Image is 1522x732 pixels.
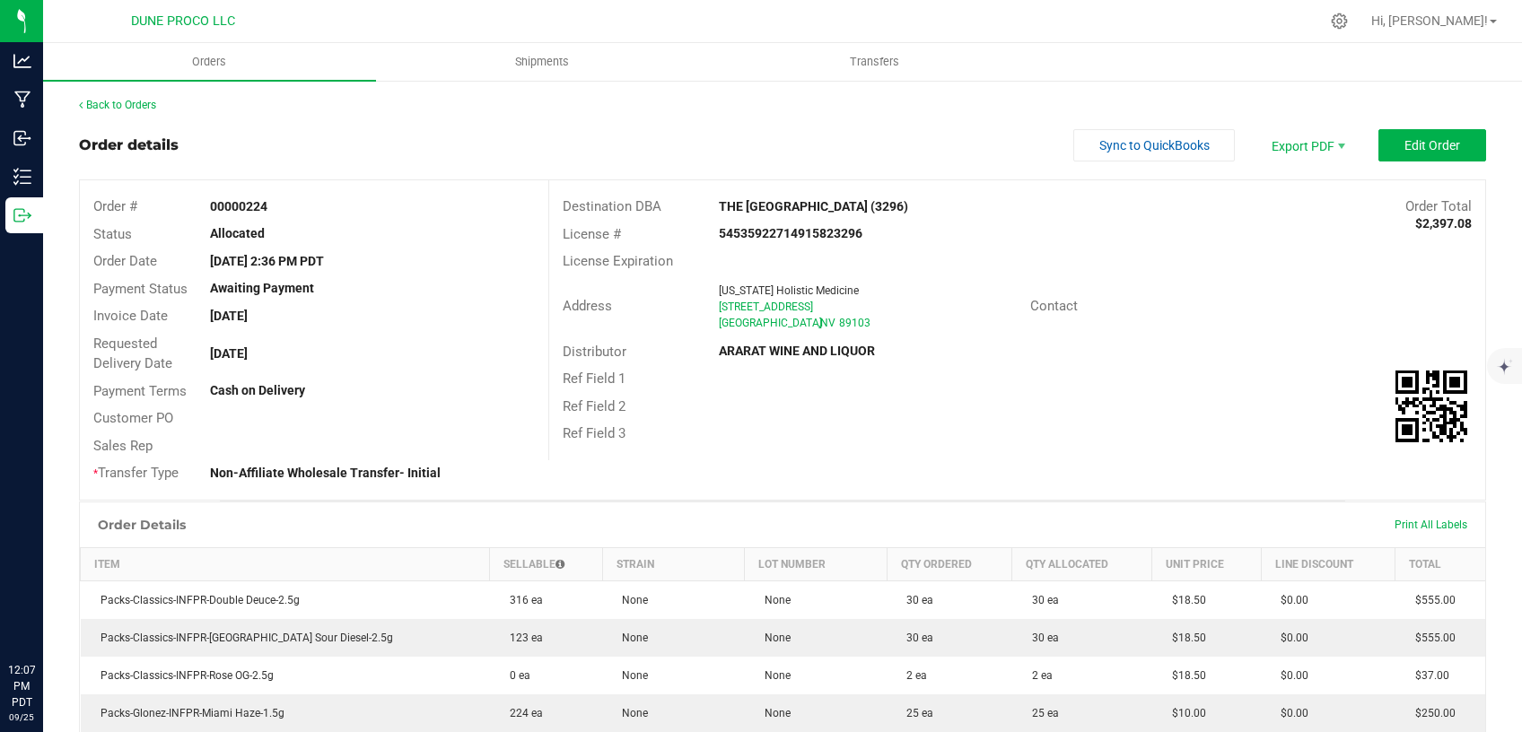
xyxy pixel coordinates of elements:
span: License # [563,226,621,242]
span: Contact [1030,298,1078,314]
iframe: Resource center [18,588,72,642]
span: Transfer Type [93,465,179,481]
strong: THE [GEOGRAPHIC_DATA] (3296) [719,199,908,213]
span: None [613,632,648,644]
a: Orders [43,43,376,81]
span: $555.00 [1406,594,1456,606]
strong: [DATE] 2:36 PM PDT [210,254,324,268]
span: Customer PO [93,410,173,426]
inline-svg: Inbound [13,129,31,147]
img: Scan me! [1395,370,1467,442]
div: Manage settings [1328,13,1351,30]
th: Total [1395,547,1485,580]
span: Order Total [1405,198,1472,214]
span: None [613,669,648,682]
li: Export PDF [1253,129,1360,161]
th: Line Discount [1261,547,1395,580]
span: None [756,669,791,682]
th: Sellable [490,547,602,580]
span: $0.00 [1272,594,1308,606]
div: Order details [79,135,179,156]
span: Ref Field 2 [563,398,625,414]
span: 30 ea [897,594,933,606]
inline-svg: Inventory [13,168,31,186]
a: Transfers [709,43,1042,81]
span: Shipments [491,54,593,70]
span: Packs-Classics-INFPR-Double Deuce-2.5g [92,594,300,606]
strong: Cash on Delivery [210,383,305,397]
span: $18.50 [1163,669,1206,682]
span: Packs-Classics-INFPR-[GEOGRAPHIC_DATA] Sour Diesel-2.5g [92,632,393,644]
span: Status [93,226,132,242]
span: Requested Delivery Date [93,335,172,372]
span: 123 ea [501,632,543,644]
span: Invoice Date [93,308,168,324]
strong: [DATE] [210,309,248,323]
span: $555.00 [1406,632,1456,644]
span: Orders [168,54,250,70]
span: Ref Field 1 [563,370,625,387]
span: [STREET_ADDRESS] [719,301,813,313]
p: 09/25 [8,710,35,724]
span: None [756,632,791,644]
span: Sales Rep [93,438,153,454]
span: Transfers [826,54,923,70]
span: $37.00 [1406,669,1449,682]
inline-svg: Manufacturing [13,91,31,109]
th: Strain [602,547,744,580]
inline-svg: Outbound [13,206,31,224]
span: None [613,707,648,719]
span: 0 ea [501,669,530,682]
button: Edit Order [1378,129,1486,161]
span: 25 ea [897,707,933,719]
span: License Expiration [563,253,673,269]
span: Print All Labels [1395,518,1467,531]
h1: Order Details [98,518,186,532]
span: Ref Field 3 [563,425,625,441]
span: 2 ea [1023,669,1053,682]
strong: Allocated [210,226,265,240]
button: Sync to QuickBooks [1073,129,1235,161]
span: [US_STATE] Holistic Medicine [719,284,859,297]
strong: ARARAT WINE AND LIQUOR [719,344,875,358]
span: Payment Status [93,281,188,297]
span: , [818,317,820,329]
span: Order # [93,198,137,214]
span: Hi, [PERSON_NAME]! [1371,13,1488,28]
span: Edit Order [1404,138,1460,152]
span: 316 ea [501,594,543,606]
span: Sync to QuickBooks [1099,138,1210,152]
span: DUNE PROCO LLC [131,13,235,29]
span: $18.50 [1163,632,1206,644]
th: Lot Number [745,547,887,580]
span: Packs-Classics-INFPR-Rose OG-2.5g [92,669,274,682]
span: $250.00 [1406,707,1456,719]
th: Qty Allocated [1012,547,1152,580]
qrcode: 00000224 [1395,370,1467,442]
span: $0.00 [1272,669,1308,682]
span: 2 ea [897,669,927,682]
inline-svg: Analytics [13,52,31,70]
span: Packs-Glonez-INFPR-Miami Haze-1.5g [92,707,284,719]
span: Payment Terms [93,383,187,399]
span: Distributor [563,344,626,360]
span: 224 ea [501,707,543,719]
p: 12:07 PM PDT [8,662,35,710]
span: $0.00 [1272,632,1308,644]
span: None [756,707,791,719]
span: 30 ea [897,632,933,644]
span: None [613,594,648,606]
span: Destination DBA [563,198,661,214]
span: [GEOGRAPHIC_DATA] [719,317,822,329]
strong: [DATE] [210,346,248,361]
span: Address [563,298,612,314]
span: None [756,594,791,606]
span: $10.00 [1163,707,1206,719]
strong: $2,397.08 [1415,216,1472,231]
span: NV [820,317,835,329]
span: 25 ea [1023,707,1059,719]
a: Shipments [376,43,709,81]
th: Unit Price [1152,547,1262,580]
strong: Non-Affiliate Wholesale Transfer- Initial [210,466,441,480]
th: Qty Ordered [887,547,1011,580]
